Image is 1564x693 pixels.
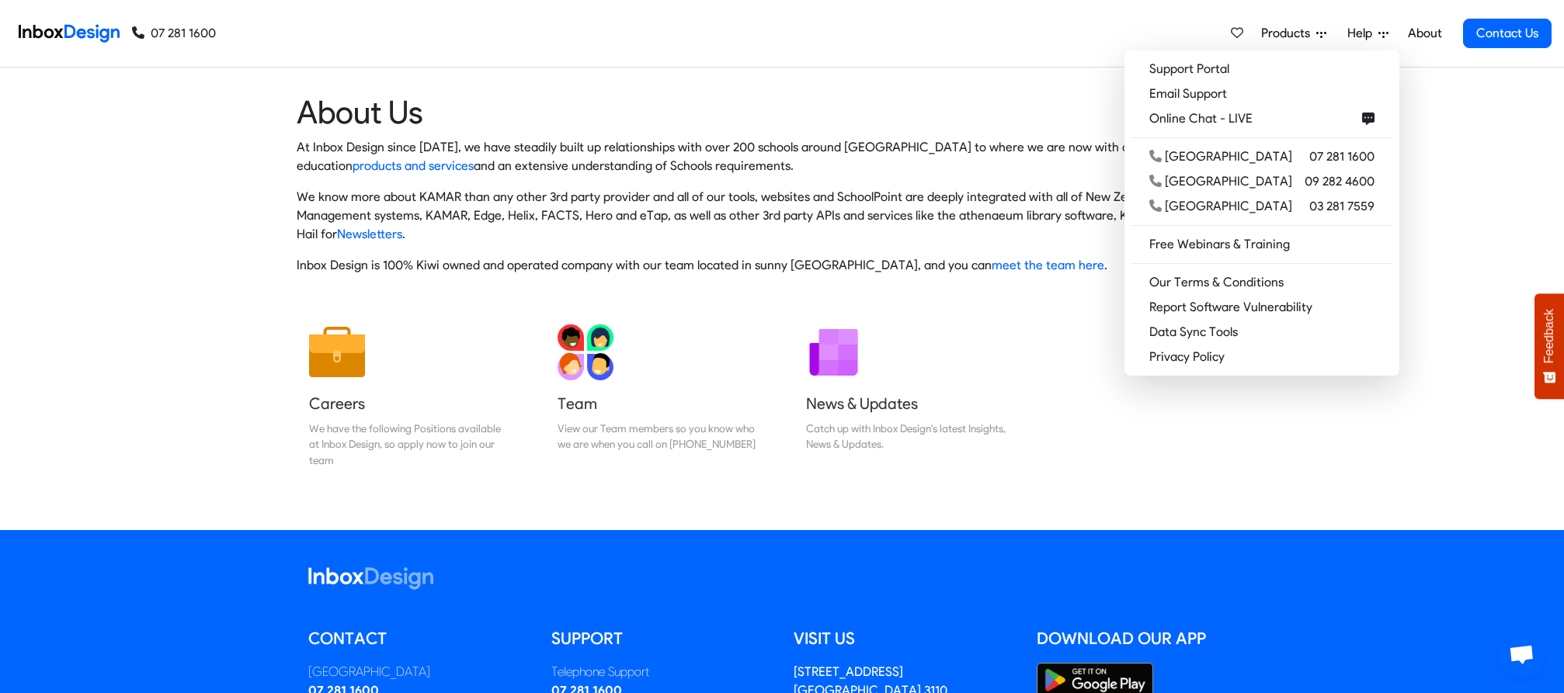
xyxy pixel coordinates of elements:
a: Online Chat - LIVE [1131,106,1393,131]
h5: Careers [309,393,509,414]
p: At Inbox Design since [DATE], we have steadily built up relationships with over 200 schools aroun... [297,138,1267,175]
a: Contact Us [1463,19,1552,48]
span: 09 282 4600 [1305,172,1375,191]
a: Newsletters [337,227,402,241]
span: Online Chat - LIVE [1149,109,1259,128]
h5: Team [558,393,758,414]
a: products and services [353,158,474,173]
img: logo_inboxdesign_white.svg [308,567,433,590]
a: Help [1341,18,1395,49]
div: Open chat [1499,631,1545,677]
div: Telephone Support [551,663,771,681]
span: Products [1261,24,1316,43]
h5: Visit us [794,627,1013,650]
a: News & Updates Catch up with Inbox Design's latest Insights, News & Updates. [794,312,1019,480]
a: Team View our Team members so you know who we are when you call on [PHONE_NUMBER] [545,312,770,480]
a: [GEOGRAPHIC_DATA] 07 281 1600 [1131,144,1393,169]
h5: Support [551,627,771,650]
p: Inbox Design is 100% Kiwi owned and operated company with our team located in sunny [GEOGRAPHIC_D... [297,256,1267,275]
heading: About Us [297,92,1267,132]
span: 03 281 7559 [1309,197,1375,216]
h5: Contact [308,627,528,650]
div: [GEOGRAPHIC_DATA] [1149,172,1292,191]
div: [GEOGRAPHIC_DATA] [1149,147,1292,166]
h5: Download our App [1037,627,1256,650]
div: Catch up with Inbox Design's latest Insights, News & Updates. [806,421,1006,452]
a: Data Sync Tools [1131,320,1393,345]
p: We know more about KAMAR than any other 3rd party provider and all of our tools, websites and Sch... [297,188,1267,244]
a: Support Portal [1131,57,1393,81]
a: meet the team here [992,258,1104,272]
div: We have the following Positions available at Inbox Design, so apply now to join our team [309,421,509,468]
a: Our Terms & Conditions [1131,270,1393,295]
a: Careers We have the following Positions available at Inbox Design, so apply now to join our team [297,312,522,480]
span: Help [1347,24,1378,43]
div: [GEOGRAPHIC_DATA] [1149,197,1292,216]
div: Products [1124,50,1399,376]
a: Privacy Policy [1131,345,1393,369]
a: Report Software Vulnerability [1131,295,1393,320]
img: 2022_01_13_icon_job.svg [309,324,365,380]
span: 07 281 1600 [1309,147,1375,166]
a: Email Support [1131,81,1393,106]
a: [GEOGRAPHIC_DATA] 03 281 7559 [1131,194,1393,219]
div: [GEOGRAPHIC_DATA] [308,663,528,681]
a: Free Webinars & Training [1131,232,1393,257]
button: Feedback - Show survey [1534,293,1564,399]
h5: News & Updates [806,393,1006,414]
a: [GEOGRAPHIC_DATA] 09 282 4600 [1131,169,1393,194]
a: 07 281 1600 [132,24,216,43]
a: About [1403,18,1446,49]
span: Feedback [1542,309,1556,363]
div: View our Team members so you know who we are when you call on [PHONE_NUMBER] [558,421,758,452]
img: 2022_01_13_icon_team.svg [558,324,613,380]
img: 2022_01_12_icon_newsletter.svg [806,324,862,380]
a: Products [1255,18,1333,49]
